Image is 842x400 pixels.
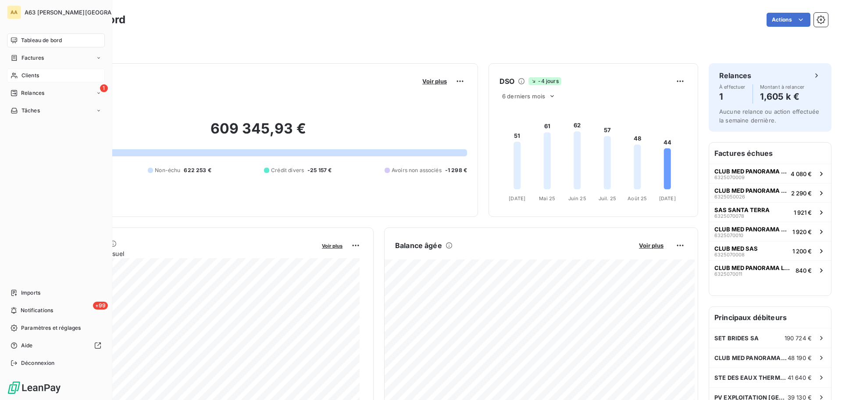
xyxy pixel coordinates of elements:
[792,228,812,235] span: 1 920 €
[719,70,751,81] h6: Relances
[659,195,676,202] tspan: [DATE]
[445,166,467,174] span: -1 298 €
[528,77,561,85] span: -4 jours
[714,168,787,175] span: CLUB MED PANORAMA LES ARCS
[21,36,62,44] span: Tableau de bord
[714,233,743,238] span: 6325070010
[714,252,745,257] span: 6325070008
[791,190,812,197] span: 2 290 €
[785,335,812,342] span: 190 724 €
[100,84,108,92] span: 1
[760,90,805,104] h4: 1,605 k €
[21,107,40,115] span: Tâches
[719,84,746,90] span: À effectuer
[21,342,33,350] span: Aide
[25,9,145,16] span: A63 [PERSON_NAME][GEOGRAPHIC_DATA]
[21,324,81,332] span: Paramètres et réglages
[7,381,61,395] img: Logo LeanPay
[767,13,810,27] button: Actions
[7,5,21,19] div: AA
[714,245,758,252] span: CLUB MED SAS
[796,267,812,274] span: 840 €
[184,166,211,174] span: 622 253 €
[395,240,442,251] h6: Balance âgée
[7,339,105,353] a: Aide
[709,143,831,164] h6: Factures échues
[422,78,447,85] span: Voir plus
[636,241,666,249] button: Voir plus
[599,195,616,202] tspan: Juil. 25
[714,264,792,271] span: CLUB MED PANORAMA LES ARCS
[792,248,812,255] span: 1 200 €
[319,241,345,249] button: Voir plus
[499,76,514,86] h6: DSO
[714,354,788,361] span: CLUB MED PANORAMA LES ARCS
[719,90,746,104] h4: 1
[639,242,664,249] span: Voir plus
[709,307,831,328] h6: Principaux débiteurs
[21,359,55,367] span: Déconnexion
[791,170,812,177] span: 4 080 €
[714,374,788,381] span: STE DES EAUX THERMALES
[719,108,819,124] span: Aucune relance ou action effectuée la semaine dernière.
[21,289,40,297] span: Imports
[714,271,742,277] span: 6325070011
[420,77,450,85] button: Voir plus
[709,241,831,260] button: CLUB MED SAS63250700081 200 €
[714,175,745,180] span: 6325070009
[509,195,525,202] tspan: [DATE]
[21,54,44,62] span: Factures
[392,166,442,174] span: Avoirs non associés
[709,260,831,280] button: CLUB MED PANORAMA LES ARCS6325070011840 €
[714,213,744,219] span: 6325070078
[502,93,545,100] span: 6 derniers mois
[709,202,831,222] button: SAS SANTA TERRA63250700781 921 €
[93,302,108,310] span: +99
[50,249,316,258] span: Chiffre d'affaires mensuel
[322,243,343,249] span: Voir plus
[714,335,759,342] span: SET BRIDES SA
[50,120,467,146] h2: 609 345,93 €
[155,166,180,174] span: Non-échu
[714,206,770,213] span: SAS SANTA TERRA
[628,195,647,202] tspan: Août 25
[271,166,304,174] span: Crédit divers
[714,187,788,194] span: CLUB MED PANORAMA LES ARCS
[812,370,833,391] iframe: Intercom live chat
[307,166,332,174] span: -25 157 €
[21,89,44,97] span: Relances
[709,164,831,183] button: CLUB MED PANORAMA LES ARCS63250700094 080 €
[788,354,812,361] span: 48 190 €
[568,195,586,202] tspan: Juin 25
[21,72,39,79] span: Clients
[21,306,53,314] span: Notifications
[709,222,831,241] button: CLUB MED PANORAMA LES ARCS63250700101 920 €
[714,194,745,199] span: 6325050026
[539,195,555,202] tspan: Mai 25
[794,209,812,216] span: 1 921 €
[709,183,831,202] button: CLUB MED PANORAMA LES ARCS63250500262 290 €
[788,374,812,381] span: 41 640 €
[760,84,805,90] span: Montant à relancer
[714,226,789,233] span: CLUB MED PANORAMA LES ARCS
